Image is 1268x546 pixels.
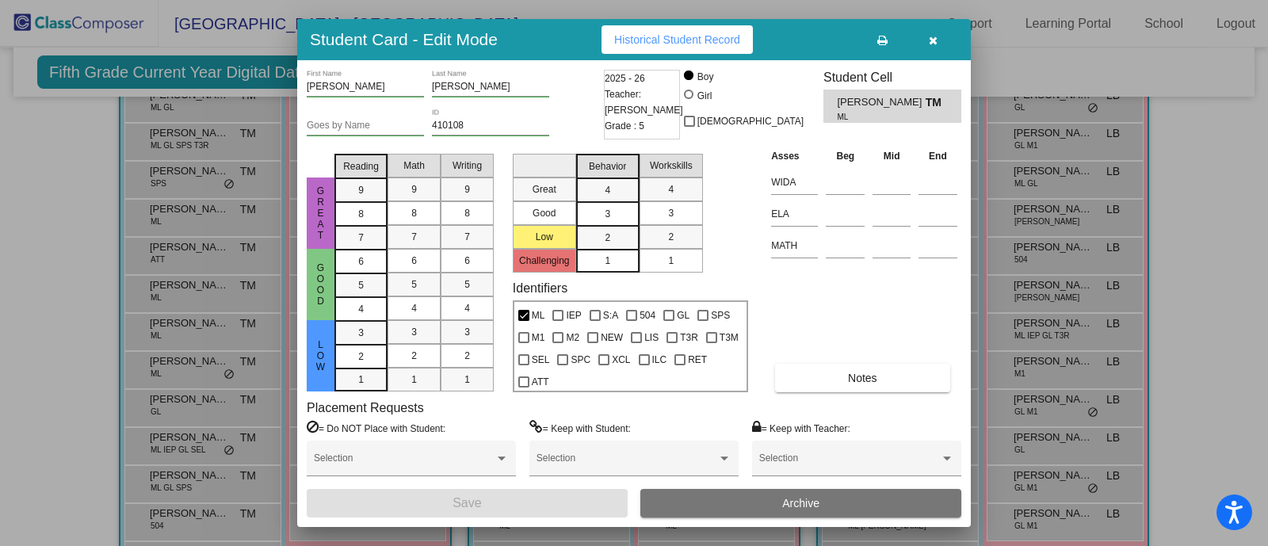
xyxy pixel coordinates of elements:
[358,231,364,245] span: 7
[697,112,804,131] span: [DEMOGRAPHIC_DATA]
[566,306,581,325] span: IEP
[411,277,417,292] span: 5
[668,182,674,197] span: 4
[464,301,470,315] span: 4
[822,147,869,165] th: Beg
[668,230,674,244] span: 2
[532,306,545,325] span: ML
[605,207,610,221] span: 3
[848,372,877,384] span: Notes
[411,372,417,387] span: 1
[771,170,818,194] input: assessment
[823,70,961,85] h3: Student Cell
[668,254,674,268] span: 1
[926,94,948,111] span: TM
[314,185,328,241] span: Great
[464,325,470,339] span: 3
[605,118,644,134] span: Grade : 5
[603,306,618,325] span: S:A
[601,328,623,347] span: NEW
[358,326,364,340] span: 3
[605,254,610,268] span: 1
[680,328,698,347] span: T3R
[314,339,328,372] span: Low
[605,183,610,197] span: 4
[640,489,961,517] button: Archive
[358,372,364,387] span: 1
[605,71,645,86] span: 2025 - 26
[513,281,567,296] label: Identifiers
[652,350,667,369] span: ILC
[432,120,549,132] input: Enter ID
[589,159,626,174] span: Behavior
[464,372,470,387] span: 1
[782,497,819,510] span: Archive
[358,278,364,292] span: 5
[771,234,818,258] input: assessment
[358,302,364,316] span: 4
[314,262,328,307] span: Good
[343,159,379,174] span: Reading
[464,349,470,363] span: 2
[640,306,655,325] span: 504
[644,328,659,347] span: LIS
[650,158,693,173] span: Workskills
[752,420,850,436] label: = Keep with Teacher:
[688,350,707,369] span: RET
[837,111,914,123] span: ML
[307,400,424,415] label: Placement Requests
[411,206,417,220] span: 8
[566,328,579,347] span: M2
[532,328,545,347] span: M1
[358,207,364,221] span: 8
[358,254,364,269] span: 6
[464,230,470,244] span: 7
[915,147,961,165] th: End
[711,306,730,325] span: SPS
[358,349,364,364] span: 2
[697,70,714,84] div: Boy
[464,182,470,197] span: 9
[771,202,818,226] input: assessment
[571,350,590,369] span: SPC
[411,325,417,339] span: 3
[775,364,949,392] button: Notes
[411,230,417,244] span: 7
[307,489,628,517] button: Save
[464,277,470,292] span: 5
[869,147,915,165] th: Mid
[602,25,753,54] button: Historical Student Record
[307,420,445,436] label: = Do NOT Place with Student:
[403,158,425,173] span: Math
[529,420,631,436] label: = Keep with Student:
[453,158,482,173] span: Writing
[668,206,674,220] span: 3
[614,33,740,46] span: Historical Student Record
[411,182,417,197] span: 9
[307,120,424,132] input: goes by name
[310,29,498,49] h3: Student Card - Edit Mode
[837,94,925,111] span: [PERSON_NAME]
[453,496,481,510] span: Save
[767,147,822,165] th: Asses
[464,254,470,268] span: 6
[464,206,470,220] span: 8
[358,183,364,197] span: 9
[532,372,549,391] span: ATT
[605,86,683,118] span: Teacher: [PERSON_NAME]
[411,349,417,363] span: 2
[532,350,550,369] span: SEL
[720,328,739,347] span: T3M
[697,89,712,103] div: Girl
[605,231,610,245] span: 2
[411,254,417,268] span: 6
[677,306,689,325] span: GL
[411,301,417,315] span: 4
[612,350,630,369] span: XCL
